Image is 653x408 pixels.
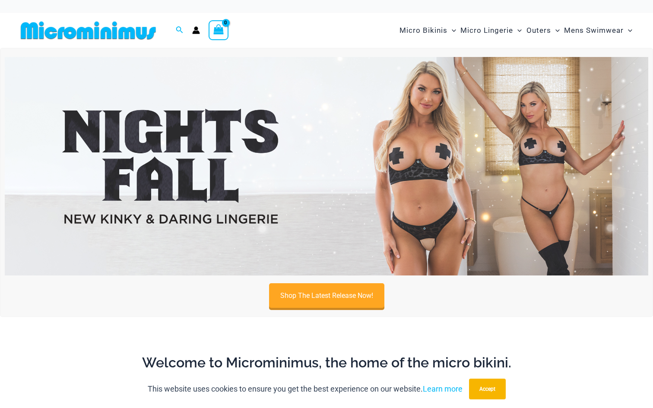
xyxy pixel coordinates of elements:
a: Micro BikinisMenu ToggleMenu Toggle [397,17,458,44]
a: Shop The Latest Release Now! [269,283,384,308]
a: OutersMenu ToggleMenu Toggle [524,17,562,44]
span: Micro Lingerie [460,19,513,41]
img: Night's Fall Silver Leopard Pack [5,57,648,275]
a: View Shopping Cart, empty [209,20,228,40]
h2: Welcome to Microminimus, the home of the micro bikini. [24,354,629,372]
a: Search icon link [176,25,184,36]
span: Outers [526,19,551,41]
span: Menu Toggle [624,19,632,41]
span: Menu Toggle [447,19,456,41]
a: Micro LingerieMenu ToggleMenu Toggle [458,17,524,44]
span: Mens Swimwear [564,19,624,41]
nav: Site Navigation [396,16,636,45]
button: Accept [469,379,506,399]
span: Menu Toggle [551,19,560,41]
p: This website uses cookies to ensure you get the best experience on our website. [148,383,463,395]
a: Account icon link [192,26,200,34]
a: Learn more [423,384,463,393]
span: Menu Toggle [513,19,522,41]
a: Mens SwimwearMenu ToggleMenu Toggle [562,17,634,44]
img: MM SHOP LOGO FLAT [17,21,159,40]
span: Micro Bikinis [399,19,447,41]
